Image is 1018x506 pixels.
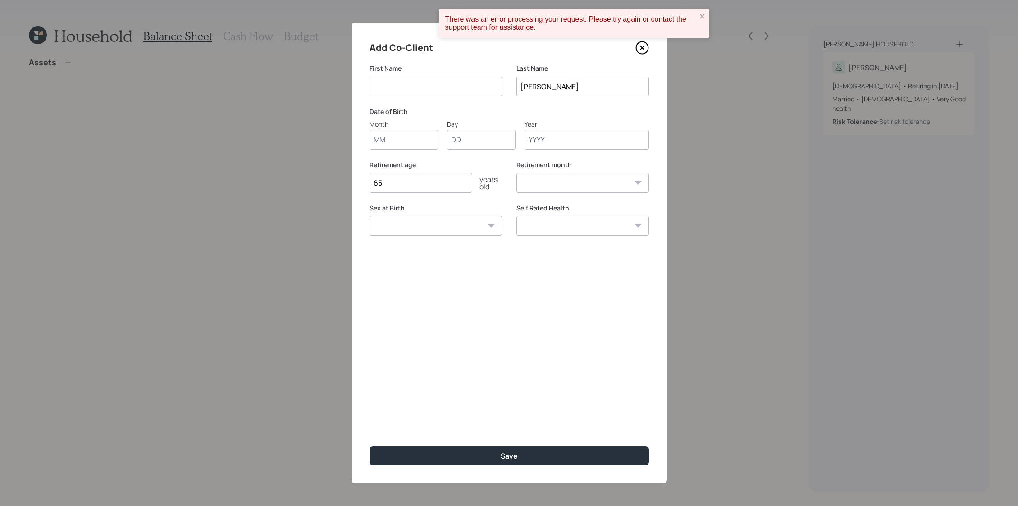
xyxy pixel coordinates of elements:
[525,119,649,129] div: Year
[516,160,649,169] label: Retirement month
[447,130,516,150] input: Day
[370,130,438,150] input: Month
[370,446,649,465] button: Save
[516,204,649,213] label: Self Rated Health
[370,204,502,213] label: Sex at Birth
[445,15,697,32] div: There was an error processing your request. Please try again or contact the support team for assi...
[370,64,502,73] label: First Name
[472,176,502,190] div: years old
[447,119,516,129] div: Day
[370,119,438,129] div: Month
[525,130,649,150] input: Year
[370,160,502,169] label: Retirement age
[501,451,518,461] div: Save
[699,13,706,21] button: close
[370,41,433,55] h4: Add Co-Client
[370,107,649,116] label: Date of Birth
[516,64,649,73] label: Last Name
